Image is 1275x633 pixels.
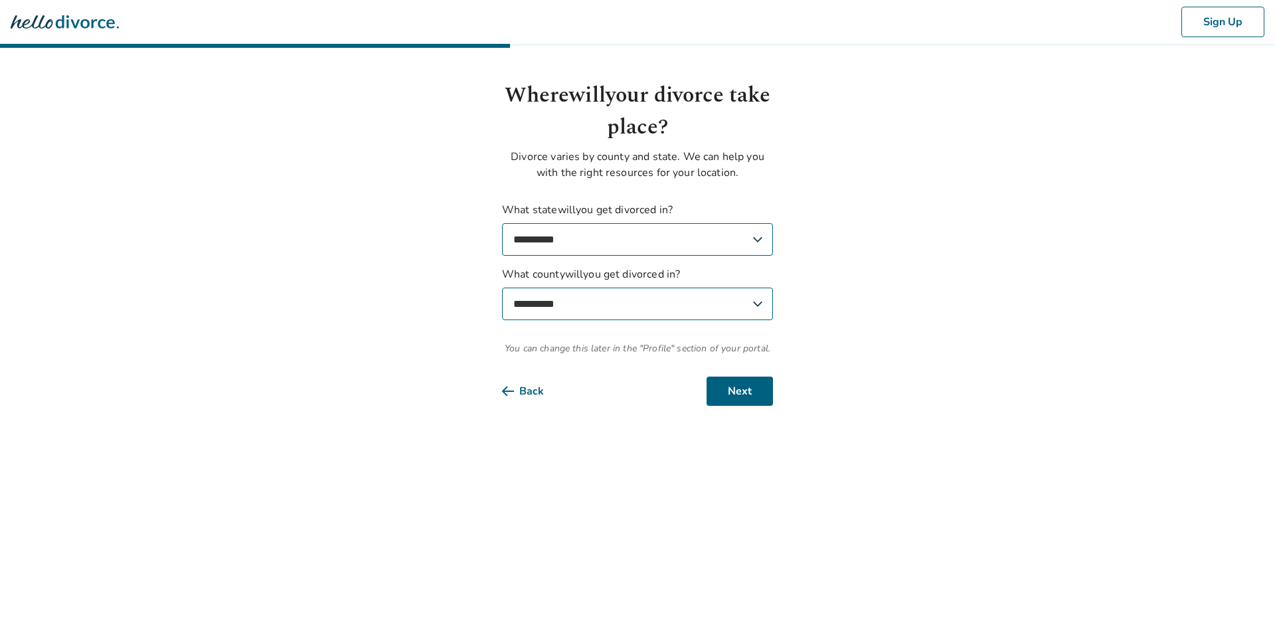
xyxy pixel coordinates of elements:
span: You can change this later in the "Profile" section of your portal. [502,341,773,355]
button: Sign Up [1181,7,1264,37]
h1: Where will your divorce take place? [502,80,773,143]
label: What state will you get divorced in? [502,202,773,256]
button: Back [502,377,565,406]
select: What statewillyou get divorced in? [502,223,773,256]
label: What county will you get divorced in? [502,266,773,320]
select: What countywillyou get divorced in? [502,288,773,320]
p: Divorce varies by county and state. We can help you with the right resources for your location. [502,149,773,181]
button: Next [707,377,773,406]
